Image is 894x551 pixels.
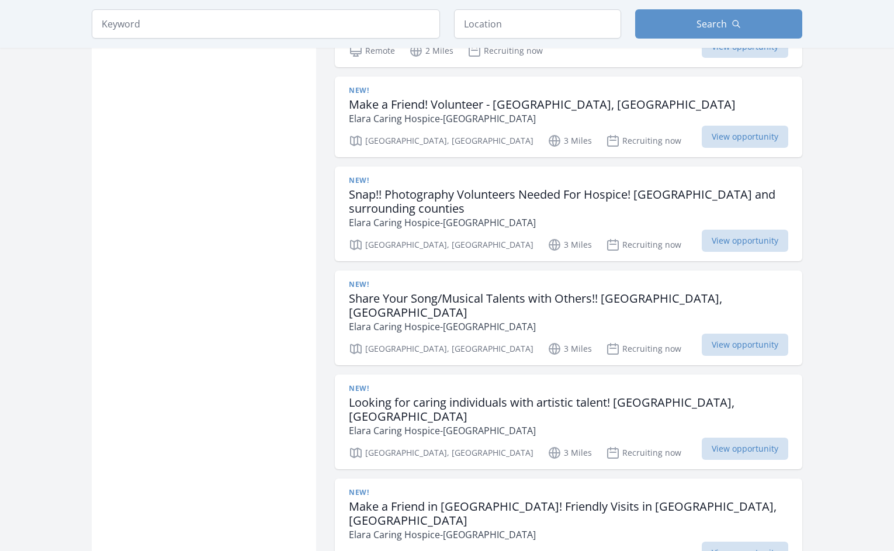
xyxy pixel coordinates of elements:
span: Search [697,17,727,31]
input: Keyword [92,9,440,39]
span: View opportunity [702,438,788,460]
p: 3 Miles [548,134,592,148]
p: Elara Caring Hospice-[GEOGRAPHIC_DATA] [349,216,788,230]
p: [GEOGRAPHIC_DATA], [GEOGRAPHIC_DATA] [349,238,533,252]
h3: Looking for caring individuals with artistic talent! [GEOGRAPHIC_DATA], [GEOGRAPHIC_DATA] [349,396,788,424]
p: 3 Miles [548,238,592,252]
span: New! [349,488,369,497]
p: Recruiting now [606,134,681,148]
a: New! Snap!! Photography Volunteers Needed For Hospice! [GEOGRAPHIC_DATA] and surrounding counties... [335,167,802,261]
input: Location [454,9,621,39]
p: Recruiting now [606,342,681,356]
a: New! Make a Friend! Volunteer - [GEOGRAPHIC_DATA], [GEOGRAPHIC_DATA] Elara Caring Hospice-[GEOGRA... [335,77,802,157]
p: Elara Caring Hospice-[GEOGRAPHIC_DATA] [349,112,736,126]
p: Elara Caring Hospice-[GEOGRAPHIC_DATA] [349,528,788,542]
p: 3 Miles [548,446,592,460]
span: New! [349,384,369,393]
p: [GEOGRAPHIC_DATA], [GEOGRAPHIC_DATA] [349,134,533,148]
button: Search [635,9,802,39]
p: [GEOGRAPHIC_DATA], [GEOGRAPHIC_DATA] [349,446,533,460]
p: Elara Caring Hospice-[GEOGRAPHIC_DATA] [349,320,788,334]
h3: Make a Friend! Volunteer - [GEOGRAPHIC_DATA], [GEOGRAPHIC_DATA] [349,98,736,112]
a: New! Looking for caring individuals with artistic talent! [GEOGRAPHIC_DATA], [GEOGRAPHIC_DATA] El... [335,375,802,469]
span: New! [349,280,369,289]
p: Recruiting now [606,238,681,252]
span: View opportunity [702,230,788,252]
h3: Make a Friend in [GEOGRAPHIC_DATA]! Friendly Visits in [GEOGRAPHIC_DATA], [GEOGRAPHIC_DATA] [349,500,788,528]
a: New! Share Your Song/Musical Talents with Others!! [GEOGRAPHIC_DATA], [GEOGRAPHIC_DATA] Elara Car... [335,271,802,365]
span: View opportunity [702,126,788,148]
p: 2 Miles [409,44,453,58]
p: 3 Miles [548,342,592,356]
span: View opportunity [702,334,788,356]
p: [GEOGRAPHIC_DATA], [GEOGRAPHIC_DATA] [349,342,533,356]
span: New! [349,176,369,185]
p: Elara Caring Hospice-[GEOGRAPHIC_DATA] [349,424,788,438]
h3: Snap!! Photography Volunteers Needed For Hospice! [GEOGRAPHIC_DATA] and surrounding counties [349,188,788,216]
p: Remote [349,44,395,58]
span: New! [349,86,369,95]
p: Recruiting now [606,446,681,460]
p: Recruiting now [467,44,543,58]
h3: Share Your Song/Musical Talents with Others!! [GEOGRAPHIC_DATA], [GEOGRAPHIC_DATA] [349,292,788,320]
